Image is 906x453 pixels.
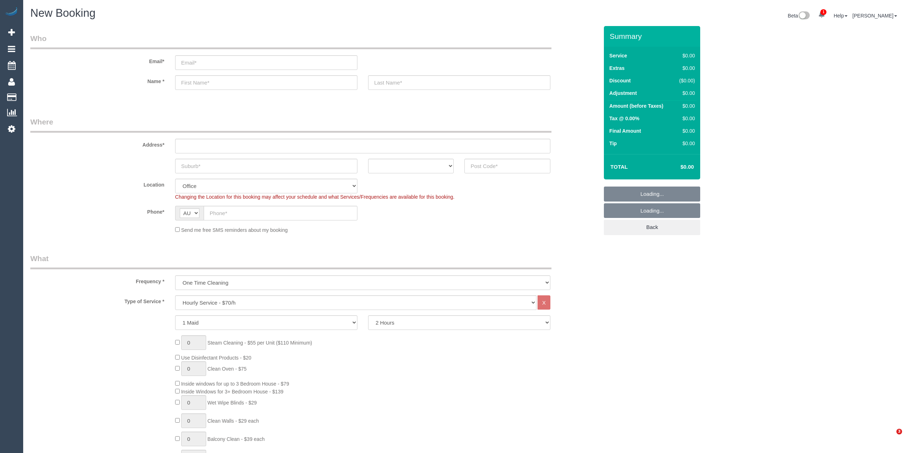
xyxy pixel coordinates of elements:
input: Phone* [204,206,357,220]
a: 1 [815,7,829,23]
legend: Where [30,117,551,133]
div: ($0.00) [676,77,695,84]
div: $0.00 [676,90,695,97]
input: Post Code* [464,159,550,173]
label: Frequency * [25,275,170,285]
h3: Summary [610,32,697,40]
span: 3 [896,429,902,434]
span: Balcony Clean - $39 each [208,436,265,442]
span: Wet Wipe Blinds - $29 [208,400,257,406]
label: Extras [609,65,625,72]
input: Suburb* [175,159,357,173]
input: First Name* [175,75,357,90]
div: $0.00 [676,102,695,110]
label: Discount [609,77,631,84]
a: Help [834,13,848,19]
input: Last Name* [368,75,550,90]
img: Automaid Logo [4,7,19,17]
a: Back [604,220,700,235]
label: Type of Service * [25,295,170,305]
div: $0.00 [676,140,695,147]
label: Tip [609,140,617,147]
iframe: Intercom live chat [882,429,899,446]
div: $0.00 [676,52,695,59]
a: [PERSON_NAME] [852,13,897,19]
label: Email* [25,55,170,65]
strong: Total [610,164,628,170]
span: Changing the Location for this booking may affect your schedule and what Services/Frequencies are... [175,194,454,200]
img: New interface [798,11,810,21]
label: Name * [25,75,170,85]
legend: Who [30,33,551,49]
label: Service [609,52,627,59]
span: Inside Windows for 3+ Bedroom House - $139 [181,389,284,395]
div: $0.00 [676,115,695,122]
span: Inside windows for up to 3 Bedroom House - $79 [181,381,289,387]
label: Adjustment [609,90,637,97]
span: Steam Cleaning - $55 per Unit ($110 Minimum) [208,340,312,346]
a: Beta [788,13,810,19]
label: Address* [25,139,170,148]
label: Amount (before Taxes) [609,102,663,110]
legend: What [30,253,551,269]
input: Email* [175,55,357,70]
h4: $0.00 [659,164,694,170]
span: Use Disinfectant Products - $20 [181,355,251,361]
div: $0.00 [676,127,695,134]
span: Clean Walls - $29 each [208,418,259,424]
span: New Booking [30,7,96,19]
label: Phone* [25,206,170,215]
label: Location [25,179,170,188]
div: $0.00 [676,65,695,72]
label: Tax @ 0.00% [609,115,639,122]
span: Send me free SMS reminders about my booking [181,227,288,233]
span: 1 [820,9,826,15]
span: Clean Oven - $75 [208,366,247,372]
label: Final Amount [609,127,641,134]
